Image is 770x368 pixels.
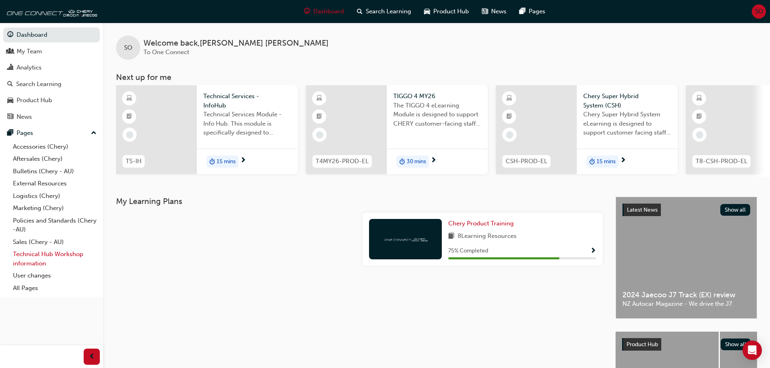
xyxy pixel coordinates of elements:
[313,7,344,16] span: Dashboard
[448,231,454,242] span: book-icon
[7,130,13,137] span: pages-icon
[103,73,770,82] h3: Next up for me
[583,92,671,110] span: Chery Super Hybrid System (CSH)
[10,190,100,202] a: Logistics (Chery)
[17,47,42,56] div: My Team
[383,235,428,243] img: oneconnect
[529,7,545,16] span: Pages
[17,112,32,122] div: News
[448,219,517,228] a: Chery Product Training
[10,141,100,153] a: Accessories (Chery)
[407,157,426,166] span: 30 mins
[448,220,514,227] span: Chery Product Training
[10,248,100,269] a: Technical Hub Workshop information
[10,177,100,190] a: External Resources
[10,165,100,178] a: Bulletins (Chery - AU)
[622,204,750,217] a: Latest NewsShow all
[506,157,547,166] span: CSH-PROD-EL
[357,6,363,17] span: search-icon
[696,93,702,104] span: learningResourceType_ELEARNING-icon
[126,157,141,166] span: TS-IH
[583,110,671,137] span: Chery Super Hybrid System eLearning is designed to support customer facing staff with the underst...
[491,7,506,16] span: News
[496,85,678,174] a: CSH-PROD-ELChery Super Hybrid System (CSH)Chery Super Hybrid System eLearning is designed to supp...
[17,128,33,138] div: Pages
[116,197,603,206] h3: My Learning Plans
[393,101,481,128] span: The TIGGO 4 eLearning Module is designed to support CHERY customer-facing staff with the product ...
[3,60,100,75] a: Analytics
[350,3,418,20] a: search-iconSearch Learning
[10,282,100,294] a: All Pages
[203,92,291,110] span: Technical Services - InfoHub
[513,3,552,20] a: pages-iconPages
[7,97,13,104] span: car-icon
[7,114,13,121] span: news-icon
[16,80,61,89] div: Search Learning
[143,48,189,56] span: To One Connect
[720,204,751,216] button: Show all
[10,269,100,282] a: User changes
[475,3,513,20] a: news-iconNews
[627,206,658,213] span: Latest News
[7,81,13,88] span: search-icon
[482,6,488,17] span: news-icon
[4,3,97,19] img: oneconnect
[203,110,291,137] span: Technical Services Module - Info Hub. This module is specifically designed to address the require...
[89,352,95,362] span: prev-icon
[589,156,595,167] span: duration-icon
[10,153,100,165] a: Aftersales (Chery)
[306,85,488,174] a: T4MY26-PROD-ELTIGGO 4 MY26The TIGGO 4 eLearning Module is designed to support CHERY customer-faci...
[506,131,513,139] span: learningRecordVerb_NONE-icon
[297,3,350,20] a: guage-iconDashboard
[304,6,310,17] span: guage-icon
[3,93,100,108] a: Product Hub
[433,7,469,16] span: Product Hub
[3,126,100,141] button: Pages
[506,111,512,122] span: booktick-icon
[721,339,751,350] button: Show all
[696,157,747,166] span: T8-CSH-PROD-EL
[17,63,42,72] div: Analytics
[3,26,100,126] button: DashboardMy TeamAnalyticsSearch LearningProduct HubNews
[506,93,512,104] span: learningResourceType_ELEARNING-icon
[590,248,596,255] span: Show Progress
[143,39,329,48] span: Welcome back , [PERSON_NAME] [PERSON_NAME]
[124,43,132,53] span: SO
[7,64,13,71] span: chart-icon
[17,96,52,105] div: Product Hub
[597,157,616,166] span: 15 mins
[399,156,405,167] span: duration-icon
[10,236,100,248] a: Sales (Chery - AU)
[127,93,132,104] span: learningResourceType_ELEARNING-icon
[127,111,132,122] span: booktick-icon
[393,92,481,101] span: TIGGO 4 MY26
[3,27,100,42] a: Dashboard
[217,157,236,166] span: 15 mins
[3,77,100,92] a: Search Learning
[458,231,517,242] span: 8 Learning Resources
[590,246,596,256] button: Show Progress
[7,32,13,39] span: guage-icon
[116,85,298,174] a: TS-IHTechnical Services - InfoHubTechnical Services Module - Info Hub. This module is specificall...
[316,131,323,139] span: learningRecordVerb_NONE-icon
[620,157,626,164] span: next-icon
[7,48,13,55] span: people-icon
[424,6,430,17] span: car-icon
[519,6,525,17] span: pages-icon
[10,214,100,236] a: Policies and Standards (Chery -AU)
[126,131,133,139] span: learningRecordVerb_NONE-icon
[316,157,369,166] span: T4MY26-PROD-EL
[3,44,100,59] a: My Team
[622,290,750,300] span: 2024 Jaecoo J7 Track (EX) review
[622,338,751,351] a: Product HubShow all
[622,299,750,309] span: NZ Autocar Magazine - We drive the J7.
[316,93,322,104] span: learningResourceType_ELEARNING-icon
[755,7,763,16] span: SO
[616,197,757,319] a: Latest NewsShow all2024 Jaecoo J7 Track (EX) reviewNZ Autocar Magazine - We drive the J7.
[209,156,215,167] span: duration-icon
[696,131,703,139] span: learningRecordVerb_NONE-icon
[752,4,766,19] button: SO
[10,202,100,214] a: Marketing (Chery)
